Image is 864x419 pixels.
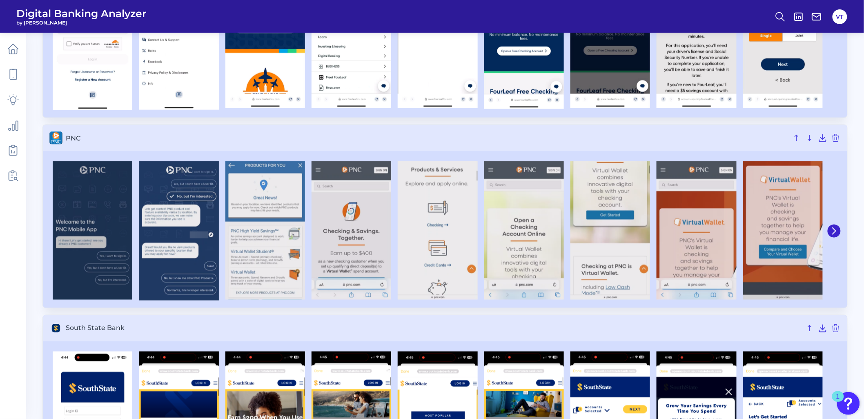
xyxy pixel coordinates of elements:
img: PNC [225,161,305,300]
span: South State Bank [66,324,802,332]
img: PNC [657,161,736,300]
button: Open Resource Center, 1 new notification [837,392,860,415]
button: VT [833,9,847,24]
img: PNC [398,161,477,300]
img: PNC [53,161,132,300]
img: PNC [312,161,391,300]
img: PNC [570,161,650,300]
img: PNC [484,161,564,300]
span: PNC [66,134,788,142]
div: 1 [836,397,840,407]
span: by [PERSON_NAME] [16,20,147,26]
span: Digital Banking Analyzer [16,7,147,20]
img: PNC [139,161,218,301]
img: PNC [743,161,823,300]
